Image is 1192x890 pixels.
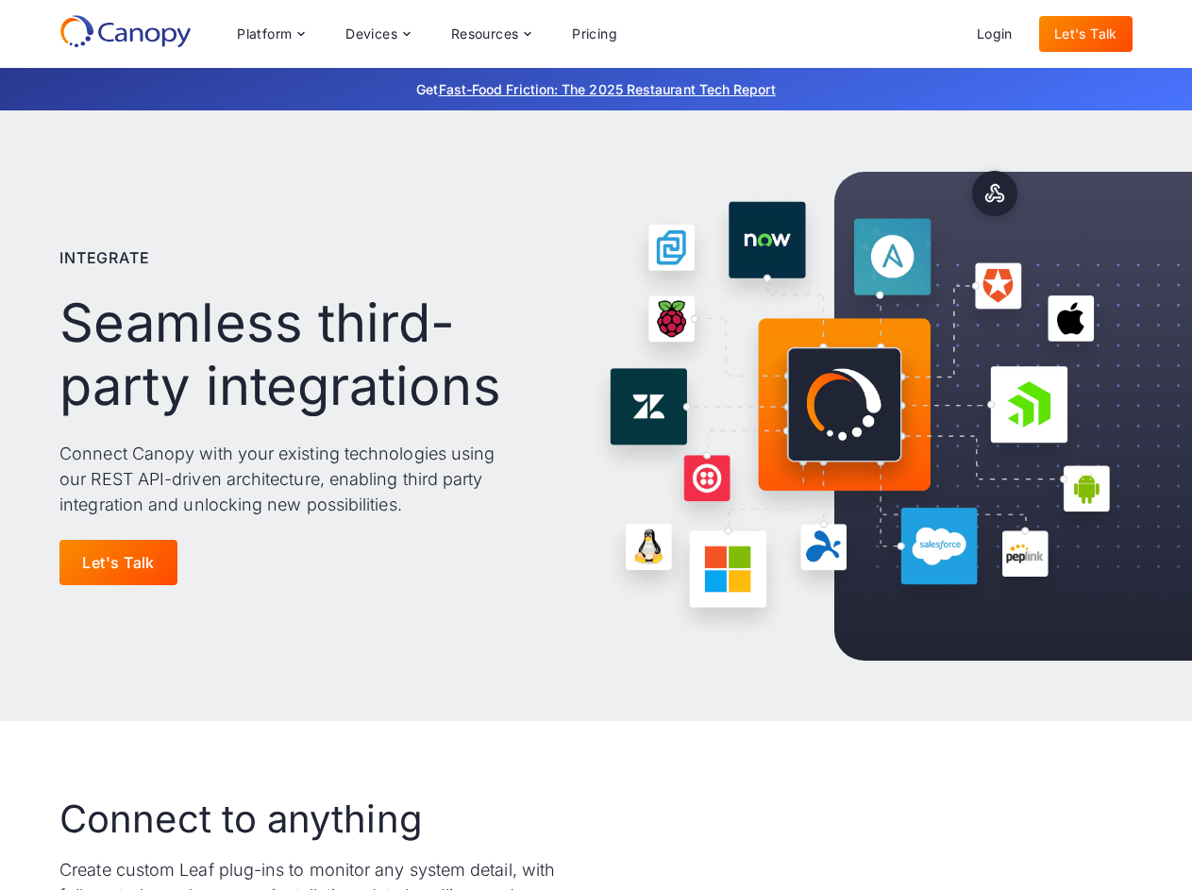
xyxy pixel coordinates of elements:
div: Platform [237,27,292,41]
h1: Seamless third-party integrations [59,292,519,418]
a: Login [962,16,1028,52]
div: Devices [345,27,397,41]
h2: Connect to anything [59,797,423,842]
a: Fast-Food Friction: The 2025 Restaurant Tech Report [439,81,776,97]
div: Platform [222,15,319,53]
p: Get [134,79,1059,99]
div: Resources [451,27,519,41]
div: Devices [330,15,425,53]
p: Integrate [59,246,149,269]
a: Let's Talk [1039,16,1133,52]
a: Let's Talk [59,540,177,585]
a: Pricing [557,16,632,52]
div: Resources [436,15,546,53]
p: Connect Canopy with your existing technologies using our REST API-driven architecture, enabling t... [59,441,519,517]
